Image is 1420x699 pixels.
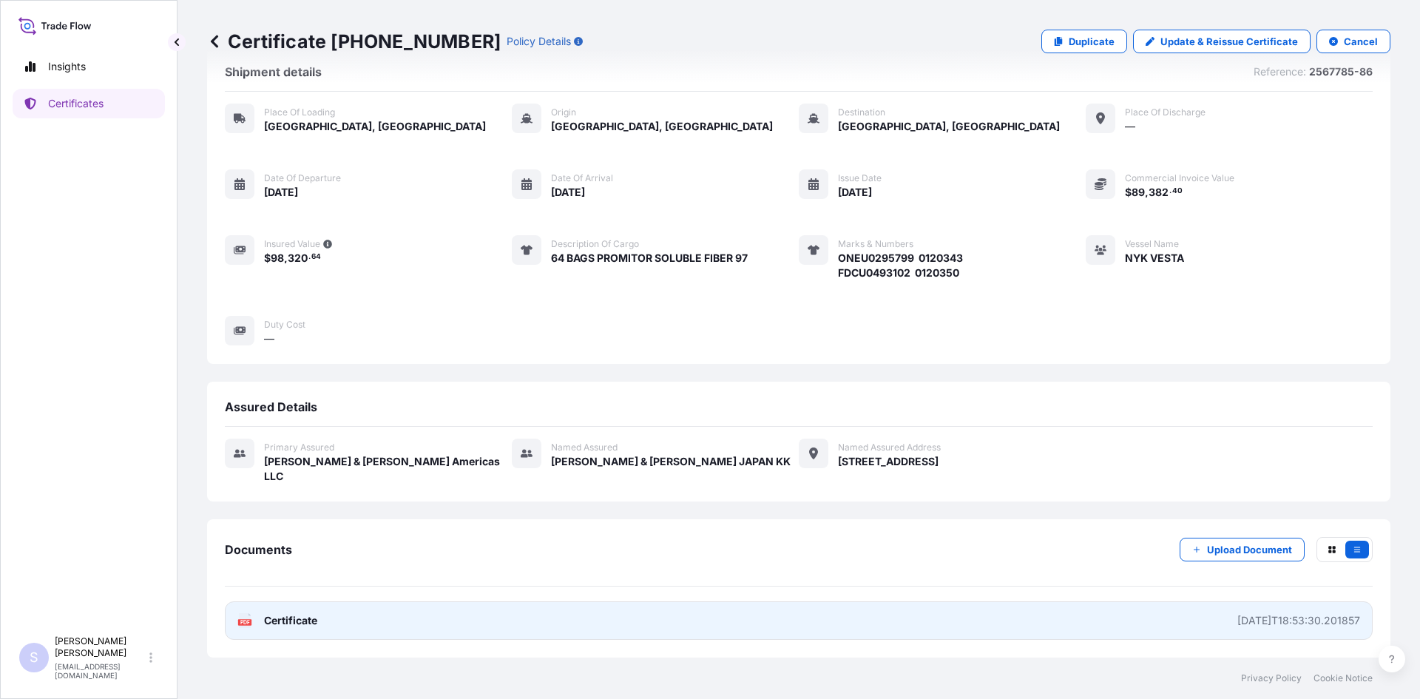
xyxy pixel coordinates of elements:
a: Insights [13,52,165,81]
button: Upload Document [1180,538,1305,561]
span: , [284,253,288,263]
span: 382 [1149,187,1169,197]
span: Certificate [264,613,317,628]
p: Certificate [PHONE_NUMBER] [207,30,501,53]
a: Duplicate [1041,30,1127,53]
span: 64 [311,254,321,260]
p: Update & Reissue Certificate [1160,34,1298,49]
p: Insights [48,59,86,74]
a: Certificates [13,89,165,118]
span: 320 [288,253,308,263]
span: Issue Date [838,172,882,184]
a: Update & Reissue Certificate [1133,30,1311,53]
span: ONEU0295799 0120343 FDCU0493102 0120350 [838,251,963,280]
span: Marks & Numbers [838,238,913,250]
a: Cookie Notice [1313,672,1373,684]
p: Cancel [1344,34,1378,49]
span: Insured Value [264,238,320,250]
span: [PERSON_NAME] & [PERSON_NAME] Americas LLC [264,454,512,484]
span: 64 BAGS PROMITOR SOLUBLE FIBER 97 [551,251,748,266]
span: . [308,254,311,260]
span: Documents [225,542,292,557]
span: 98 [271,253,284,263]
span: Assured Details [225,399,317,414]
span: Date of departure [264,172,341,184]
p: Policy Details [507,34,571,49]
span: Named Assured [551,442,618,453]
span: Date of arrival [551,172,613,184]
span: $ [1125,187,1132,197]
span: Duty Cost [264,319,305,331]
span: Place of Loading [264,107,335,118]
a: PDFCertificate[DATE]T18:53:30.201857 [225,601,1373,640]
span: [STREET_ADDRESS] [838,454,939,469]
span: 89 [1132,187,1145,197]
p: Certificates [48,96,104,111]
a: Privacy Policy [1241,672,1302,684]
span: 40 [1172,189,1183,194]
span: [PERSON_NAME] & [PERSON_NAME] JAPAN KK [551,454,791,469]
span: [GEOGRAPHIC_DATA], [GEOGRAPHIC_DATA] [551,119,773,134]
span: Description of cargo [551,238,639,250]
p: [EMAIL_ADDRESS][DOMAIN_NAME] [55,662,146,680]
span: S [30,650,38,665]
span: [GEOGRAPHIC_DATA], [GEOGRAPHIC_DATA] [838,119,1060,134]
span: Vessel Name [1125,238,1179,250]
span: [DATE] [838,185,872,200]
span: Origin [551,107,576,118]
text: PDF [240,620,250,625]
span: Primary assured [264,442,334,453]
span: [DATE] [264,185,298,200]
span: $ [264,253,271,263]
span: — [264,331,274,346]
p: Duplicate [1069,34,1115,49]
span: Destination [838,107,885,118]
span: Named Assured Address [838,442,941,453]
span: NYK VESTA [1125,251,1184,266]
span: [GEOGRAPHIC_DATA], [GEOGRAPHIC_DATA] [264,119,486,134]
p: Upload Document [1207,542,1292,557]
p: [PERSON_NAME] [PERSON_NAME] [55,635,146,659]
span: , [1145,187,1149,197]
span: Commercial Invoice Value [1125,172,1234,184]
button: Cancel [1316,30,1390,53]
div: [DATE]T18:53:30.201857 [1237,613,1360,628]
span: [DATE] [551,185,585,200]
span: — [1125,119,1135,134]
span: Place of discharge [1125,107,1206,118]
span: . [1169,189,1171,194]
